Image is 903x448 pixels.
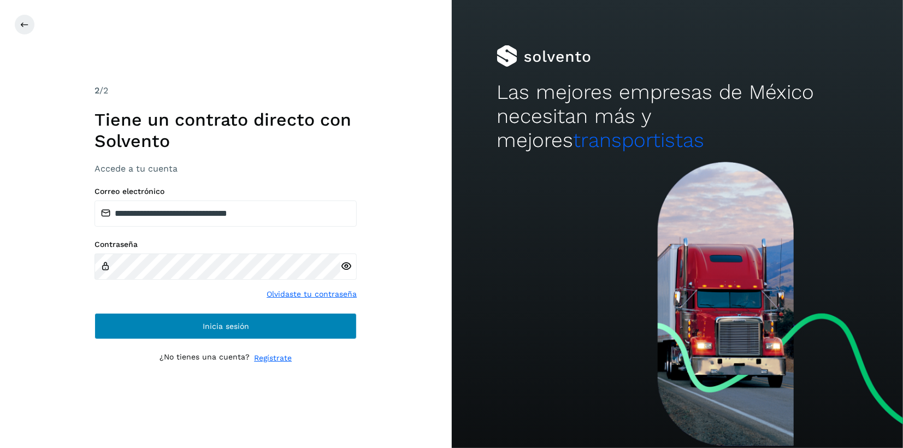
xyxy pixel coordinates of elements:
[95,163,357,174] h3: Accede a tu cuenta
[95,240,357,249] label: Contraseña
[267,288,357,300] a: Olvidaste tu contraseña
[95,84,357,97] div: /2
[497,80,858,153] h2: Las mejores empresas de México necesitan más y mejores
[160,352,250,364] p: ¿No tienes una cuenta?
[95,313,357,339] button: Inicia sesión
[573,128,704,152] span: transportistas
[203,322,249,330] span: Inicia sesión
[95,85,99,96] span: 2
[95,187,357,196] label: Correo electrónico
[95,109,357,151] h1: Tiene un contrato directo con Solvento
[254,352,292,364] a: Regístrate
